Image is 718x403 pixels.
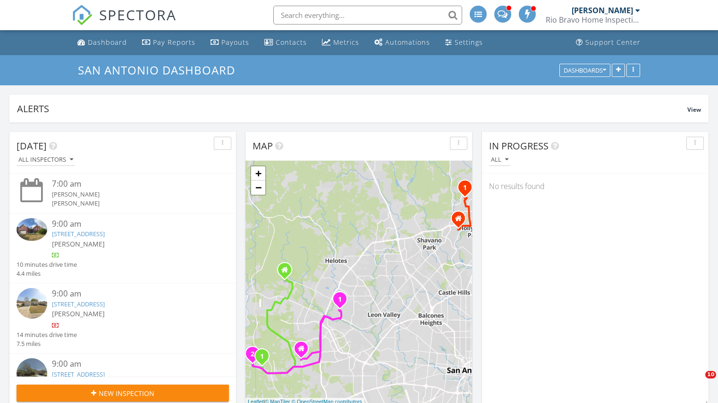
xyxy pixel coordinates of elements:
div: Payouts [221,38,249,47]
div: [PERSON_NAME] [52,199,211,208]
a: Automations (Advanced) [371,34,434,51]
div: Dashboards [564,67,606,74]
a: Contacts [261,34,311,51]
div: [PERSON_NAME] [572,6,633,15]
i: 2 [251,351,254,358]
input: Search everything... [273,6,462,25]
div: Metrics [333,38,359,47]
div: Dashboard [88,38,127,47]
i: 1 [260,354,264,360]
a: Zoom out [251,181,265,195]
a: Payouts [207,34,253,51]
div: No results found [482,173,709,199]
div: 1137 Mesa Blanca, San Antonio US 78248 [458,218,464,224]
button: All Inspectors [17,154,75,166]
div: Automations [385,38,430,47]
div: 5032 Bright Bluff, San Antonio TX 78253 [301,348,307,354]
div: Contacts [276,38,307,47]
a: [STREET_ADDRESS] [52,230,105,238]
a: Dashboard [74,34,131,51]
img: streetview [17,288,47,319]
div: All [491,156,508,163]
a: Support Center [572,34,644,51]
span: New Inspection [99,388,154,398]
span: [PERSON_NAME] [52,309,105,318]
div: Alerts [17,102,687,115]
span: [DATE] [17,140,47,152]
span: 10 [705,371,716,378]
div: 9:00 am [52,358,211,370]
button: Dashboards [559,64,610,77]
div: 9:00 am [52,288,211,300]
div: 338 Perch Mdw, San Antonio, TX 78253 [262,356,268,362]
i: 1 [338,296,342,303]
img: streetview [17,358,47,389]
iframe: Intercom live chat [686,371,709,394]
div: Support Center [585,38,641,47]
div: 7.5 miles [17,339,77,348]
span: [PERSON_NAME] [52,239,105,248]
div: 13558 Ailey Knoll, San Antonio TX 78254 [285,270,290,275]
i: 1 [463,185,467,191]
a: Pay Reports [138,34,199,51]
div: 7:00 am [52,178,211,190]
a: 9:00 am [STREET_ADDRESS] [PERSON_NAME] 14 minutes drive time 7.5 miles [17,288,229,348]
div: 942 Lightstone Dr, San Antonio, TX 78258 [465,187,471,193]
a: San Antonio Dashboard [78,62,243,78]
span: View [687,106,701,114]
a: Zoom in [251,166,265,181]
div: All Inspectors [18,156,73,163]
div: 14 minutes drive time [17,330,77,339]
span: SPECTORA [99,5,177,25]
div: Rio Bravo Home Inspections [546,15,640,25]
div: 270 Elisabeth Run, San Antonio, TX 78253 [253,354,258,359]
a: Settings [441,34,487,51]
span: Map [253,140,273,152]
button: New Inspection [17,385,229,402]
div: [PERSON_NAME] [52,190,211,199]
a: [STREET_ADDRESS] [52,370,105,378]
span: In Progress [489,140,549,152]
div: 10 minutes drive time [17,260,77,269]
a: Metrics [318,34,363,51]
img: 9368341%2Freports%2F5a68de73-7c4f-4038-9e69-a528ac6c57dc%2Fcover_photos%2FeukzvFT4IesOE16PwU3k%2F... [17,218,47,241]
img: The Best Home Inspection Software - Spectora [72,5,93,25]
div: 9:00 am [52,218,211,230]
div: Pay Reports [153,38,195,47]
a: 9:00 am [STREET_ADDRESS] [PERSON_NAME] 10 minutes drive time 4.4 miles [17,218,229,279]
a: [STREET_ADDRESS] [52,300,105,308]
div: 6110 Cliffbrier Dr, San Antonio, TX 78250 [340,299,346,304]
div: Settings [455,38,483,47]
div: 4.4 miles [17,269,77,278]
button: All [489,154,510,166]
a: SPECTORA [72,13,177,33]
